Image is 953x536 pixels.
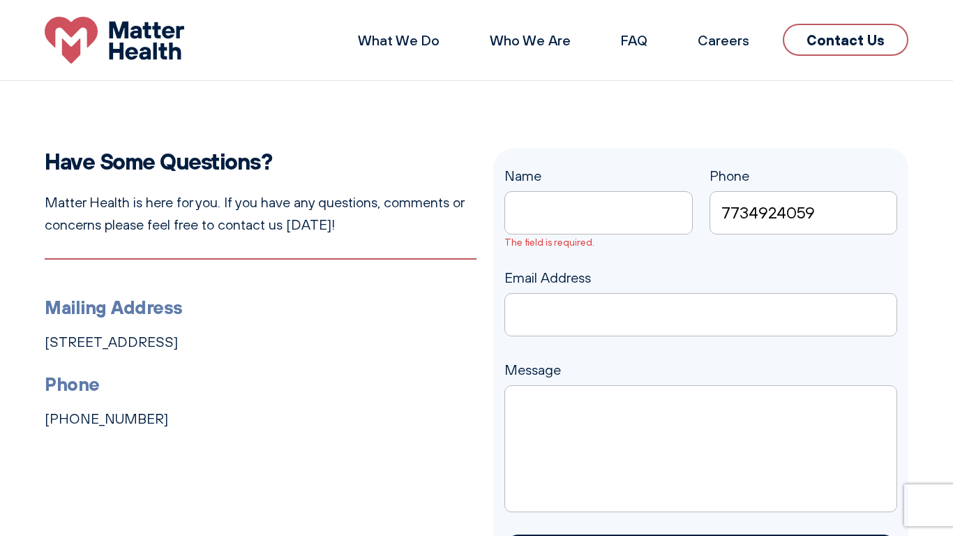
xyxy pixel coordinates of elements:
[45,191,476,236] p: Matter Health is here for you. If you have any questions, comments or concerns please feel free t...
[783,24,908,56] a: Contact Us
[358,31,440,49] a: What We Do
[504,385,897,512] textarea: Message
[490,31,571,49] a: Who We Are
[698,31,749,49] a: Careers
[504,191,693,234] input: Name
[504,293,897,336] input: Email Address
[45,334,178,350] a: [STREET_ADDRESS]
[504,234,693,250] span: The field is required.
[504,167,693,250] label: Name
[504,269,897,320] label: Email Address
[710,167,898,218] label: Phone
[45,148,476,174] h2: Have Some Questions?
[710,191,898,234] input: Phone
[45,370,476,399] h3: Phone
[45,410,168,427] a: [PHONE_NUMBER]
[504,362,897,401] label: Message
[45,293,476,322] h3: Mailing Address
[621,31,647,49] a: FAQ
